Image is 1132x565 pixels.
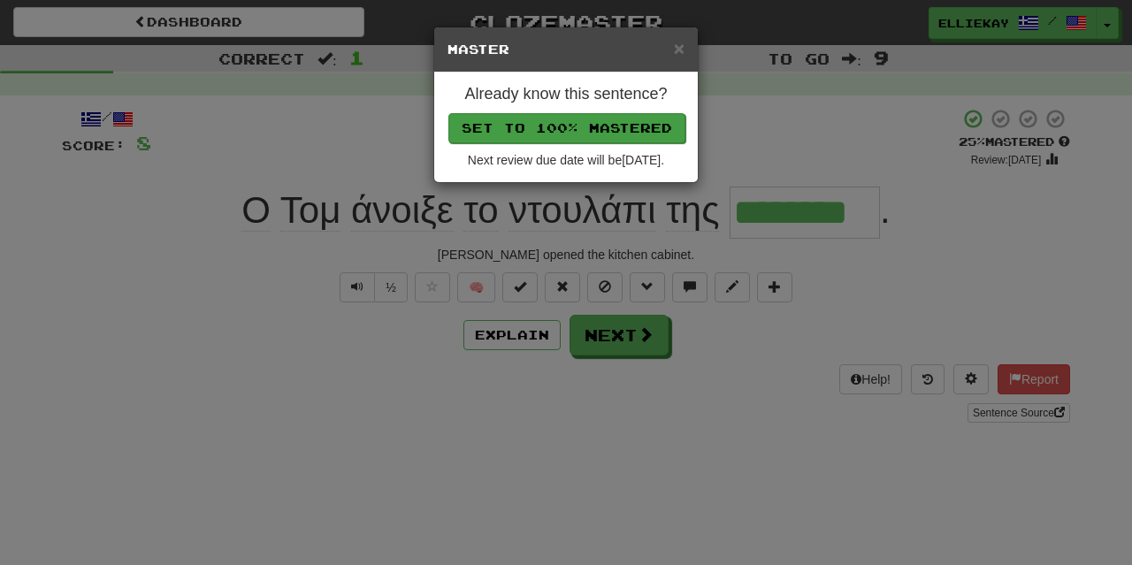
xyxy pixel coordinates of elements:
span: × [674,38,685,58]
button: Set to 100% Mastered [448,113,685,143]
h5: Master [447,41,685,58]
h4: Already know this sentence? [447,86,685,103]
button: Close [674,39,685,57]
div: Next review due date will be [DATE] . [447,151,685,169]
